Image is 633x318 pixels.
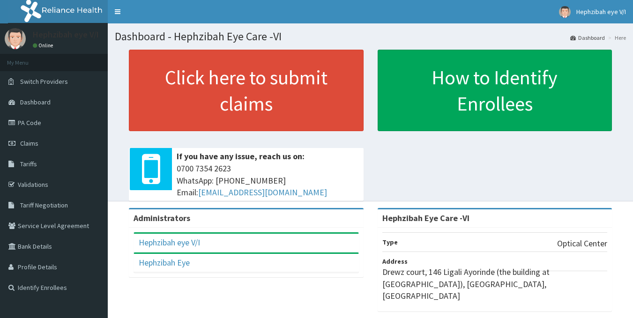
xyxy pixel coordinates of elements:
b: If you have any issue, reach us on: [177,151,305,162]
a: Hephzibah Eye [139,257,190,268]
span: Tariffs [20,160,37,168]
a: Dashboard [570,34,605,42]
img: User Image [5,28,26,49]
span: Tariff Negotiation [20,201,68,209]
h1: Dashboard - Hephzibah Eye Care -VI [115,30,626,43]
a: Hephzibah eye V/I [139,237,200,248]
li: Here [606,34,626,42]
strong: Hephzibah Eye Care -VI [382,213,469,223]
a: [EMAIL_ADDRESS][DOMAIN_NAME] [198,187,327,198]
p: Drewz court, 146 Ligali Ayorinde (the building at [GEOGRAPHIC_DATA]), [GEOGRAPHIC_DATA], [GEOGRAP... [382,266,608,302]
img: User Image [559,6,571,18]
a: Click here to submit claims [129,50,364,131]
span: Hephzibah eye V/I [576,7,626,16]
b: Address [382,257,408,266]
b: Type [382,238,398,246]
span: Dashboard [20,98,51,106]
b: Administrators [134,213,190,223]
a: How to Identify Enrollees [378,50,612,131]
p: Hephzibah eye V/I [33,30,99,39]
span: 0700 7354 2623 WhatsApp: [PHONE_NUMBER] Email: [177,163,359,199]
p: Optical Center [557,237,607,250]
span: Switch Providers [20,77,68,86]
a: Online [33,42,55,49]
span: Claims [20,139,38,148]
